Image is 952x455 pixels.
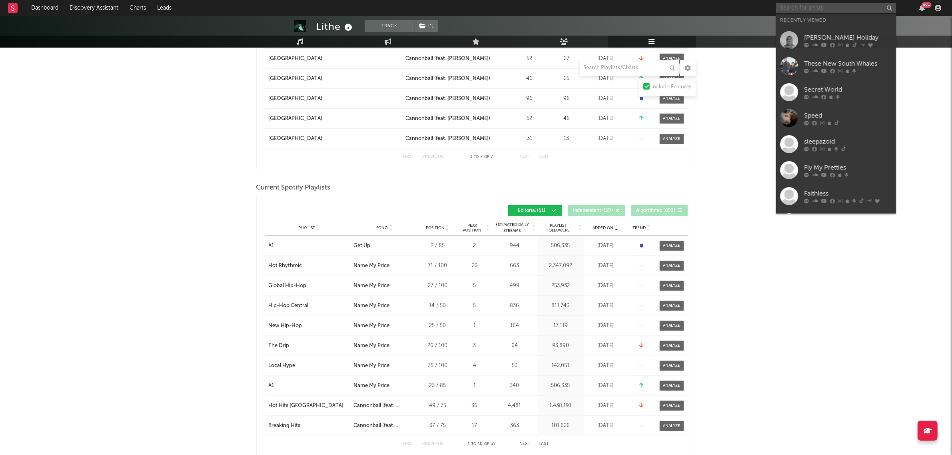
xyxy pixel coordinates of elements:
a: Cannonball (feat. [PERSON_NAME]) [405,95,508,103]
div: [GEOGRAPHIC_DATA] [269,95,323,103]
span: to [472,442,477,446]
div: 46 [512,75,548,83]
div: [DATE] [586,262,626,270]
a: Secret World [776,79,896,105]
div: [GEOGRAPHIC_DATA] [269,135,323,143]
a: sleepazoid [776,131,896,157]
div: [DATE] [586,95,626,103]
div: [DATE] [586,55,626,63]
span: Position [426,226,445,230]
div: Fly My Pretties [804,163,892,172]
a: [GEOGRAPHIC_DATA] [269,135,401,143]
div: 253,932 [540,282,582,290]
div: Hot Hits [GEOGRAPHIC_DATA] [269,402,344,410]
div: 2 [460,242,490,250]
button: Last [539,155,549,159]
div: Cannonball (feat. [PERSON_NAME]) [405,55,490,63]
div: Cannonball (feat. [PERSON_NAME]) [405,135,490,143]
div: 27 / 100 [420,282,456,290]
div: 506,335 [540,382,582,390]
button: Track [365,20,415,32]
div: 164 [494,322,536,330]
div: 31 [512,135,548,143]
a: Hot Rhythmic [269,262,349,270]
div: The Drip [269,342,289,350]
a: Fly My Pretties [776,157,896,183]
div: 101,626 [540,422,582,430]
div: 26 / 100 [420,342,456,350]
button: Previous [423,155,444,159]
span: of [485,442,489,446]
span: ( 1 ) [415,20,438,32]
div: [DATE] [586,75,626,83]
div: [GEOGRAPHIC_DATA] [269,75,323,83]
div: 5 [460,302,490,310]
div: A1 [269,382,274,390]
div: [DATE] [586,135,626,143]
div: 3 [460,342,490,350]
span: Playlist [298,226,315,230]
div: 663 [494,262,536,270]
div: Name My Price [353,282,389,290]
div: [DATE] [586,242,626,250]
span: of [484,155,489,159]
a: Breaking Hits [269,422,349,430]
div: sleepazoid [804,137,892,146]
div: [DATE] [586,342,626,350]
a: These New South Whales [776,53,896,79]
div: [GEOGRAPHIC_DATA] [269,115,323,123]
div: 35 / 100 [420,362,456,370]
div: A1 [269,242,274,250]
div: 37 / 75 [420,422,456,430]
span: Added On [593,226,614,230]
div: Cannonball (feat. [PERSON_NAME]) [405,115,490,123]
span: to [474,155,479,159]
div: Cannonball (feat. [PERSON_NAME]) [353,402,416,410]
a: Cannonball (feat. [PERSON_NAME]) [405,135,508,143]
div: 23 [460,262,490,270]
div: 64 [494,342,536,350]
div: 1 7 7 [460,152,504,162]
div: [DATE] [586,382,626,390]
div: Name My Price [353,322,389,330]
div: Hot Rhythmic [269,262,302,270]
a: [GEOGRAPHIC_DATA] [269,115,401,123]
div: [DATE] [586,282,626,290]
input: Search for artists [776,3,896,13]
div: 96 [512,95,548,103]
div: 52 [512,115,548,123]
div: [DATE] [586,322,626,330]
div: 36 [460,402,490,410]
div: Local Hype [269,362,295,370]
span: Independent ( 127 ) [573,208,613,213]
a: Cannonball (feat. [PERSON_NAME]) [405,75,508,83]
div: 5 [460,282,490,290]
a: Global Hip-Hop [269,282,349,290]
button: Algorithmic(690) [631,205,688,216]
div: 1,438,191 [540,402,582,410]
span: Playlist Followers [540,223,577,233]
a: Hot Hits [GEOGRAPHIC_DATA] [269,402,349,410]
div: [DATE] [586,402,626,410]
div: 499 [494,282,536,290]
div: Global Hip-Hop [269,282,307,290]
div: Get Up [353,242,370,250]
button: Last [539,442,549,446]
span: Editorial ( 51 ) [513,208,550,213]
div: [PERSON_NAME] Holiday [804,33,892,42]
div: Name My Price [353,362,389,370]
div: 25 [552,75,582,83]
a: Cannonball (feat. [PERSON_NAME]) [405,55,508,63]
a: New Hip-Hop [269,322,349,330]
div: 944 [494,242,536,250]
div: Lithe [316,20,355,33]
div: 2 / 85 [420,242,456,250]
div: 1 [460,322,490,330]
button: Independent(127) [568,205,625,216]
div: [GEOGRAPHIC_DATA] [269,55,323,63]
div: 49 / 75 [420,402,456,410]
div: 96 [552,95,582,103]
a: Speed [776,105,896,131]
button: (1) [415,20,438,32]
div: Name My Price [353,382,389,390]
